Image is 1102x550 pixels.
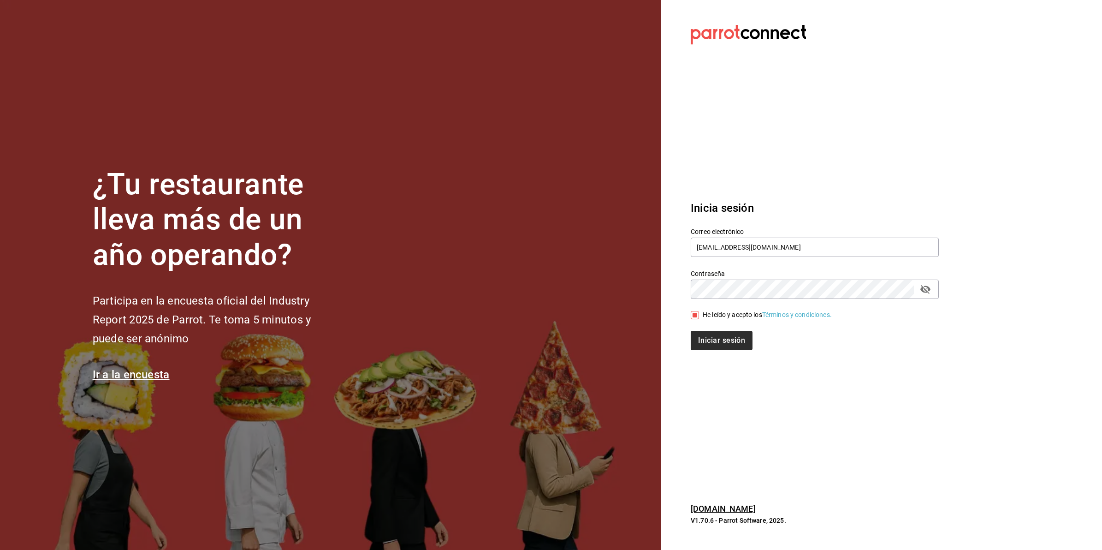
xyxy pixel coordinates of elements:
p: V1.70.6 - Parrot Software, 2025. [691,516,939,525]
a: [DOMAIN_NAME] [691,504,756,514]
input: Ingresa tu correo electrónico [691,238,939,257]
h1: ¿Tu restaurante lleva más de un año operando? [93,167,342,273]
button: Iniciar sesión [691,331,752,350]
a: Términos y condiciones. [762,311,832,318]
h3: Inicia sesión [691,200,939,216]
label: Correo electrónico [691,228,939,234]
div: He leído y acepto los [703,310,832,320]
button: passwordField [918,281,933,297]
h2: Participa en la encuesta oficial del Industry Report 2025 de Parrot. Te toma 5 minutos y puede se... [93,292,342,348]
label: Contraseña [691,270,939,276]
a: Ir a la encuesta [93,368,170,381]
